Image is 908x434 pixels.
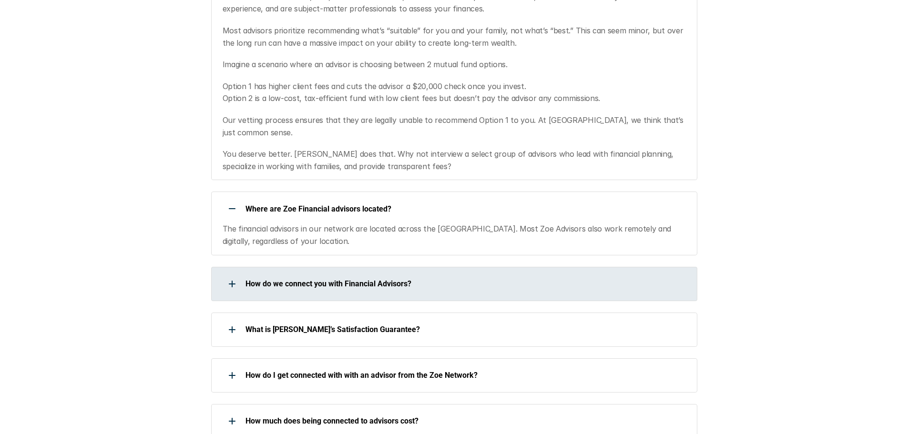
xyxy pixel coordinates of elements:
[223,59,685,71] p: Imagine a scenario where an advisor is choosing between 2 mutual fund options.
[223,114,685,139] p: Our vetting process ensures that they are legally unable to recommend Option 1 to you. At [GEOGRA...
[223,148,685,172] p: You deserve better. [PERSON_NAME] does that. Why not interview a select group of advisors who lea...
[245,371,685,380] p: How do I get connected with with an advisor from the Zoe Network?
[223,223,685,247] p: The financial advisors in our network are located across the [GEOGRAPHIC_DATA]. Most Zoe Advisors...
[245,416,685,425] p: How much does being connected to advisors cost?
[245,325,685,334] p: What is [PERSON_NAME]’s Satisfaction Guarantee?
[223,25,685,49] p: Most advisors prioritize recommending what’s “suitable” for you and your family, not what’s “best...
[245,279,685,288] p: How do we connect you with Financial Advisors?
[223,81,685,105] p: Option 1 has higher client fees and cuts the advisor a $20,000 check once you invest. Option 2 is...
[245,204,685,213] p: Where are Zoe Financial advisors located?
